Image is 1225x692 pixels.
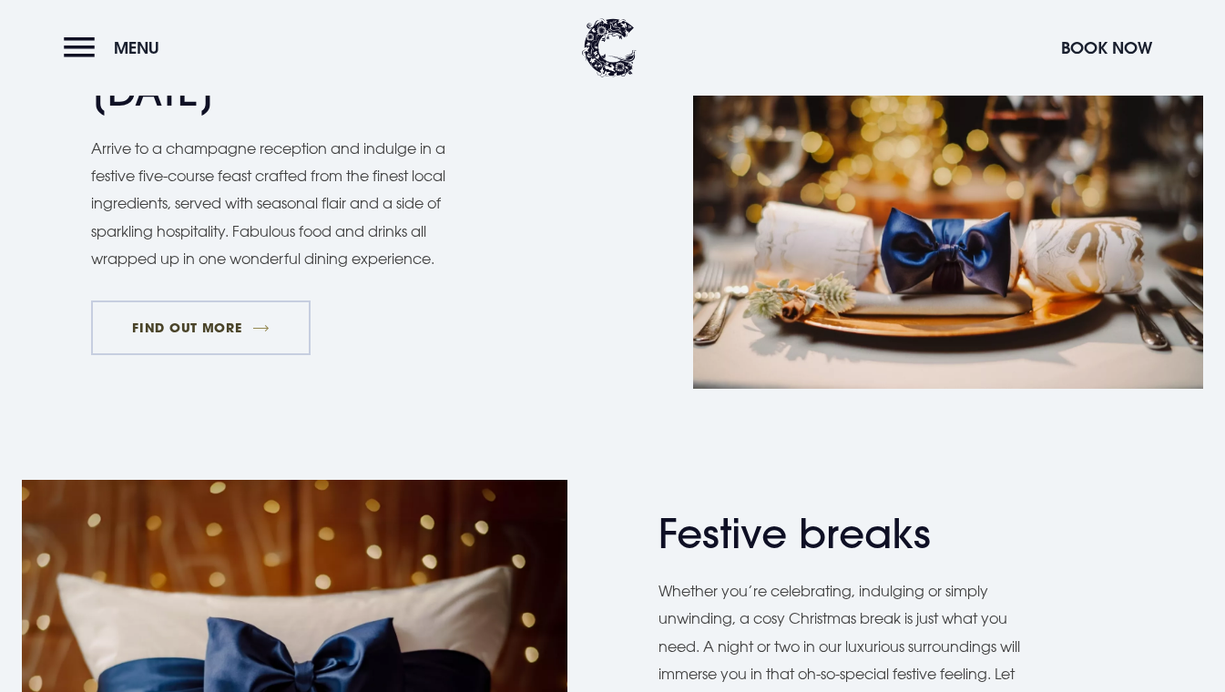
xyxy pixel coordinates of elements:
[91,67,446,116] h2: [DATE]
[114,37,159,58] span: Menu
[693,48,1204,389] img: Christmas Hotel in Northern Ireland
[658,510,1014,558] h2: Festive breaks
[1052,28,1161,67] button: Book Now
[64,28,168,67] button: Menu
[91,300,311,355] a: FIND OUT MORE
[91,135,464,273] p: Arrive to a champagne reception and indulge in a festive five-course feast crafted from the fines...
[582,18,637,77] img: Clandeboye Lodge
